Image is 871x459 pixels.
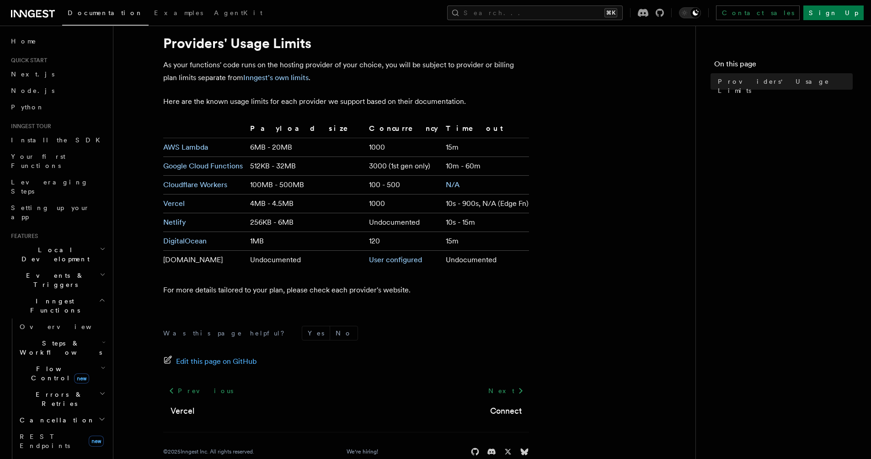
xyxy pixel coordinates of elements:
a: Next [483,383,529,399]
td: [DOMAIN_NAME] [163,251,247,270]
span: new [74,373,89,383]
span: Install the SDK [11,136,106,144]
a: Vercel [171,405,194,417]
p: Here are the known usage limits for each provider we support based on their documentation. [163,95,529,108]
div: © 2025 Inngest Inc. All rights reserved. [163,448,254,455]
kbd: ⌘K [604,8,617,17]
span: Features [7,232,38,240]
a: Edit this page on GitHub [163,355,257,368]
td: 100 - 500 [365,176,442,194]
span: Next.js [11,70,54,78]
td: 15m [442,232,529,251]
td: 512KB - 32MB [246,157,365,176]
td: 3000 (1st gen only) [365,157,442,176]
p: For more details tailored to your plan, please check each provider's website. [163,284,529,297]
span: Errors & Retries [16,390,99,408]
span: Overview [20,323,114,330]
span: REST Endpoints [20,433,70,449]
td: Undocumented [246,251,365,270]
a: Home [7,33,107,49]
span: Documentation [68,9,143,16]
td: 1MB [246,232,365,251]
button: Local Development [7,242,107,267]
span: Setting up your app [11,204,90,221]
span: Python [11,103,44,111]
h1: Providers' Usage Limits [163,35,529,51]
span: Node.js [11,87,54,94]
span: Events & Triggers [7,271,100,289]
a: Your first Functions [7,148,107,174]
td: 15m [442,138,529,157]
button: Flow Controlnew [16,361,107,386]
a: Inngest's own limits [243,73,309,82]
span: Quick start [7,57,47,64]
button: Yes [302,326,330,340]
p: Was this page helpful? [163,329,291,338]
a: Leveraging Steps [7,174,107,200]
a: Providers' Usage Limits [714,73,853,99]
h4: On this page [714,59,853,73]
button: Steps & Workflows [16,335,107,361]
a: Google Cloud Functions [163,162,243,170]
button: Inngest Functions [7,293,107,319]
span: Your first Functions [11,153,65,169]
span: Edit this page on GitHub [176,355,257,368]
a: Next.js [7,66,107,82]
span: Steps & Workflows [16,339,102,357]
a: Overview [16,319,107,335]
a: REST Endpointsnew [16,428,107,454]
a: User configured [369,255,422,264]
td: 1000 [365,194,442,213]
td: 1000 [365,138,442,157]
button: Events & Triggers [7,267,107,293]
a: AgentKit [208,3,268,25]
td: Undocumented [365,213,442,232]
a: Netlify [163,218,186,227]
button: Cancellation [16,412,107,428]
span: Flow Control [16,364,101,383]
td: 10m - 60m [442,157,529,176]
a: Examples [149,3,208,25]
span: AgentKit [214,9,262,16]
td: 256KB - 6MB [246,213,365,232]
td: 10s - 15m [442,213,529,232]
a: Install the SDK [7,132,107,148]
button: Toggle dark mode [679,7,701,18]
a: Python [7,99,107,115]
td: 120 [365,232,442,251]
a: Previous [163,383,239,399]
button: Search...⌘K [447,5,623,20]
button: No [330,326,358,340]
p: As your functions' code runs on the hosting provider of your choice, you will be subject to provi... [163,59,529,84]
span: Cancellation [16,416,95,425]
th: Concurrency [365,123,442,138]
span: Examples [154,9,203,16]
a: Sign Up [803,5,864,20]
a: Vercel [163,199,185,208]
span: Leveraging Steps [11,178,88,195]
td: 4MB - 4.5MB [246,194,365,213]
button: Errors & Retries [16,386,107,412]
td: Undocumented [442,251,529,270]
span: Inngest Functions [7,297,99,315]
a: Connect [490,405,522,417]
a: Setting up your app [7,200,107,225]
td: 10s - 900s, N/A (Edge Fn) [442,194,529,213]
span: new [89,436,104,447]
a: AWS Lambda [163,143,208,151]
a: DigitalOcean [163,237,207,245]
th: Payload size [246,123,365,138]
span: Local Development [7,245,100,264]
span: Providers' Usage Limits [718,77,853,95]
td: 6MB - 20MB [246,138,365,157]
a: Documentation [62,3,149,26]
span: Inngest tour [7,123,51,130]
a: Cloudflare Workers [163,180,227,189]
a: Node.js [7,82,107,99]
a: N/A [446,180,460,189]
a: Contact sales [716,5,800,20]
span: Home [11,37,37,46]
a: We're hiring! [347,448,378,455]
th: Timeout [442,123,529,138]
td: 100MB - 500MB [246,176,365,194]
